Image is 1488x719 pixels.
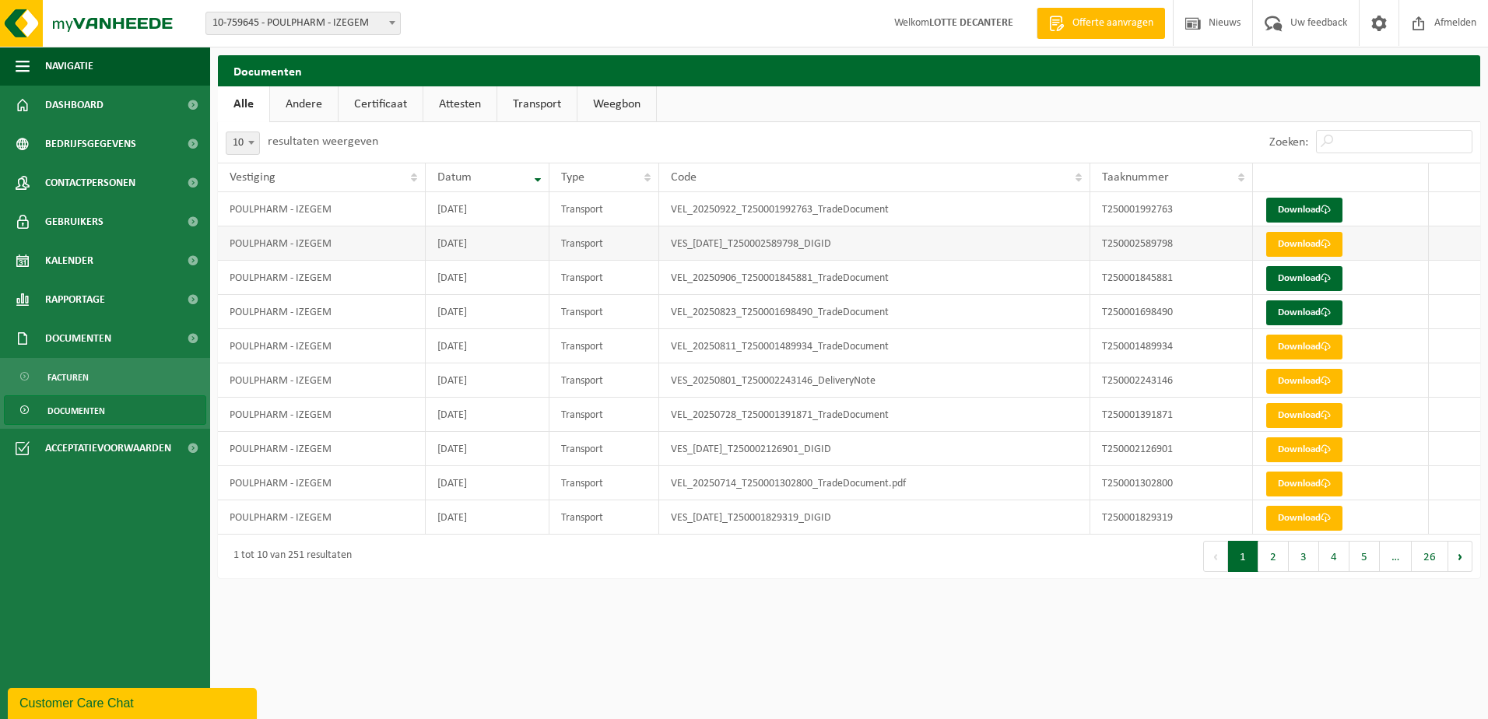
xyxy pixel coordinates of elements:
a: Certificaat [339,86,423,122]
button: Next [1448,541,1472,572]
iframe: chat widget [8,685,260,719]
span: Acceptatievoorwaarden [45,429,171,468]
td: POULPHARM - IZEGEM [218,226,426,261]
td: POULPHARM - IZEGEM [218,363,426,398]
td: VEL_20250714_T250001302800_TradeDocument.pdf [659,466,1090,500]
span: Gebruikers [45,202,104,241]
a: Download [1266,232,1342,257]
td: [DATE] [426,295,549,329]
td: Transport [549,500,659,535]
a: Weegbon [577,86,656,122]
a: Transport [497,86,577,122]
td: T250002126901 [1090,432,1253,466]
td: Transport [549,363,659,398]
span: Offerte aanvragen [1069,16,1157,31]
td: T250001698490 [1090,295,1253,329]
label: Zoeken: [1269,136,1308,149]
td: POULPHARM - IZEGEM [218,466,426,500]
td: POULPHARM - IZEGEM [218,261,426,295]
span: Datum [437,171,472,184]
button: 3 [1289,541,1319,572]
td: VEL_20250728_T250001391871_TradeDocument [659,398,1090,432]
td: VES_[DATE]_T250002589798_DIGID [659,226,1090,261]
span: 10-759645 - POULPHARM - IZEGEM [206,12,400,34]
a: Download [1266,266,1342,291]
td: Transport [549,432,659,466]
div: 1 tot 10 van 251 resultaten [226,542,352,570]
td: POULPHARM - IZEGEM [218,329,426,363]
td: VEL_20250906_T250001845881_TradeDocument [659,261,1090,295]
span: Bedrijfsgegevens [45,125,136,163]
td: [DATE] [426,329,549,363]
td: Transport [549,295,659,329]
td: [DATE] [426,261,549,295]
span: 10 [226,132,259,154]
button: 5 [1349,541,1380,572]
h2: Documenten [218,55,1480,86]
span: Documenten [45,319,111,358]
td: Transport [549,398,659,432]
button: 2 [1258,541,1289,572]
td: POULPHARM - IZEGEM [218,500,426,535]
td: [DATE] [426,500,549,535]
td: VES_[DATE]_T250001829319_DIGID [659,500,1090,535]
td: T250001845881 [1090,261,1253,295]
a: Download [1266,472,1342,496]
td: T250001992763 [1090,192,1253,226]
td: [DATE] [426,466,549,500]
a: Download [1266,506,1342,531]
td: POULPHARM - IZEGEM [218,192,426,226]
td: Transport [549,261,659,295]
td: [DATE] [426,192,549,226]
button: Previous [1203,541,1228,572]
a: Download [1266,403,1342,428]
a: Facturen [4,362,206,391]
td: VES_20250801_T250002243146_DeliveryNote [659,363,1090,398]
span: 10 [226,132,260,155]
td: T250001829319 [1090,500,1253,535]
span: … [1380,541,1412,572]
span: Contactpersonen [45,163,135,202]
td: T250002243146 [1090,363,1253,398]
a: Download [1266,198,1342,223]
span: Facturen [47,363,89,392]
td: [DATE] [426,432,549,466]
span: Vestiging [230,171,275,184]
td: T250001302800 [1090,466,1253,500]
a: Andere [270,86,338,122]
td: VEL_20250811_T250001489934_TradeDocument [659,329,1090,363]
span: Navigatie [45,47,93,86]
button: 4 [1319,541,1349,572]
span: Type [561,171,584,184]
label: resultaten weergeven [268,135,378,148]
a: Download [1266,437,1342,462]
a: Offerte aanvragen [1037,8,1165,39]
td: VEL_20250823_T250001698490_TradeDocument [659,295,1090,329]
td: VES_[DATE]_T250002126901_DIGID [659,432,1090,466]
a: Attesten [423,86,497,122]
span: Taaknummer [1102,171,1169,184]
td: Transport [549,226,659,261]
button: 26 [1412,541,1448,572]
span: Kalender [45,241,93,280]
td: T250001489934 [1090,329,1253,363]
span: 10-759645 - POULPHARM - IZEGEM [205,12,401,35]
td: [DATE] [426,398,549,432]
span: Documenten [47,396,105,426]
span: Code [671,171,697,184]
span: Dashboard [45,86,104,125]
td: T250001391871 [1090,398,1253,432]
td: POULPHARM - IZEGEM [218,432,426,466]
td: VEL_20250922_T250001992763_TradeDocument [659,192,1090,226]
a: Download [1266,300,1342,325]
td: Transport [549,466,659,500]
td: T250002589798 [1090,226,1253,261]
a: Download [1266,335,1342,359]
a: Documenten [4,395,206,425]
a: Alle [218,86,269,122]
td: Transport [549,329,659,363]
span: Rapportage [45,280,105,319]
td: [DATE] [426,363,549,398]
strong: LOTTE DECANTERE [929,17,1013,29]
